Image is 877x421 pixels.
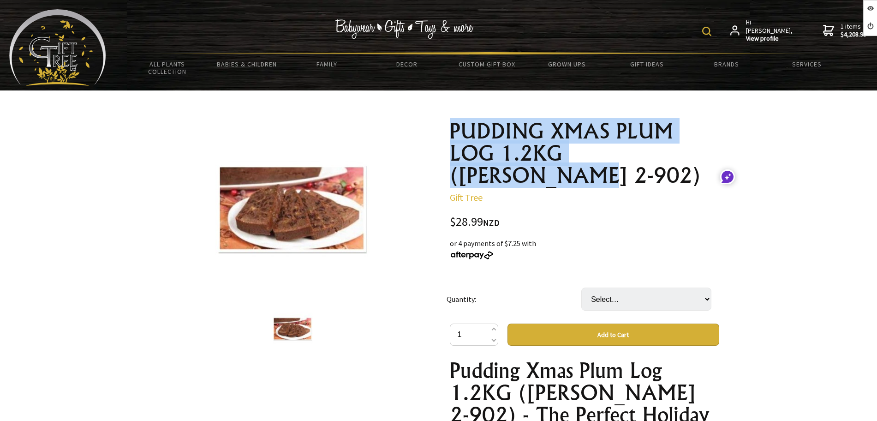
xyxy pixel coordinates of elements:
[823,18,866,43] a: 1 items$4,208.99
[607,54,686,74] a: Gift Ideas
[127,54,207,81] a: All Plants Collection
[841,22,866,39] span: 1 items
[527,54,607,74] a: Grown Ups
[767,54,847,74] a: Services
[702,27,711,36] img: product search
[483,217,500,228] span: NZD
[447,54,527,74] a: Custom Gift Box
[730,18,793,43] a: Hi [PERSON_NAME],View profile
[447,275,581,324] td: Quantity:
[746,35,793,43] strong: View profile
[507,324,719,346] button: Add to Cart
[450,192,483,203] a: Gift Tree
[450,251,494,259] img: Afterpay
[215,143,370,277] img: PUDDING XMAS PLUM LOG 1.2KG (MELBA 2-902)
[450,238,719,260] div: or 4 payments of $7.25 with
[450,120,719,186] h1: PUDDING XMAS PLUM LOG 1.2KG ([PERSON_NAME] 2-902)
[841,30,866,39] strong: $4,208.99
[273,312,313,347] img: PUDDING XMAS PLUM LOG 1.2KG (MELBA 2-902)
[367,54,447,74] a: Decor
[9,9,106,86] img: Babyware - Gifts - Toys and more...
[450,216,719,229] div: $28.99
[746,18,793,43] span: Hi [PERSON_NAME],
[287,54,367,74] a: Family
[687,54,767,74] a: Brands
[207,54,287,74] a: Babies & Children
[335,19,473,39] img: Babywear - Gifts - Toys & more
